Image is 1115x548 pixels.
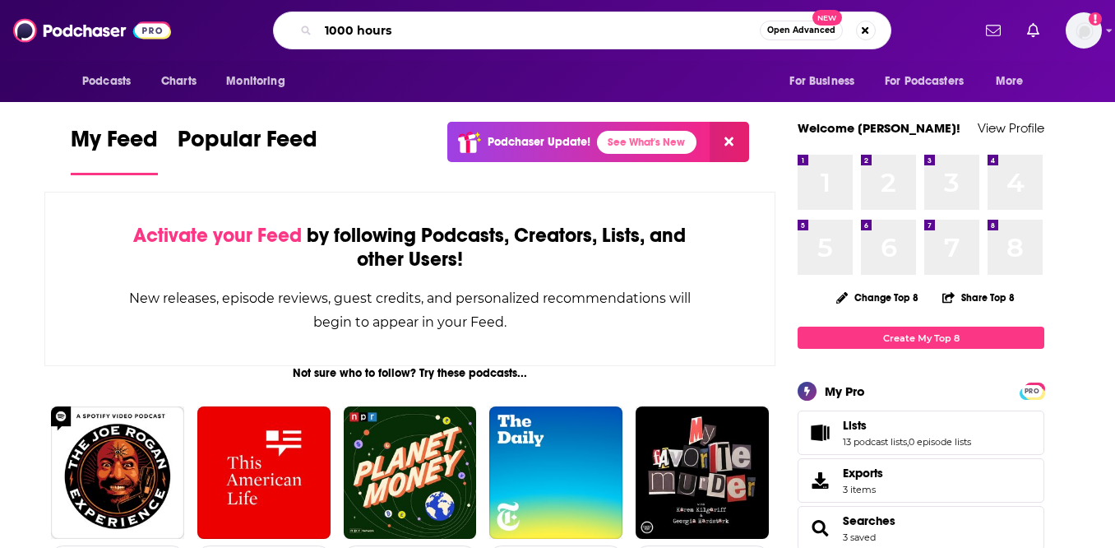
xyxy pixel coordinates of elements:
[767,26,835,35] span: Open Advanced
[82,70,131,93] span: Podcasts
[826,287,928,308] button: Change Top 8
[874,66,988,97] button: open menu
[885,70,964,93] span: For Podcasters
[825,383,865,399] div: My Pro
[597,131,696,154] a: See What's New
[803,421,836,444] a: Lists
[843,466,883,481] span: Exports
[197,406,331,540] img: This American Life
[71,125,158,163] span: My Feed
[51,406,184,540] img: The Joe Rogan Experience
[226,70,285,93] span: Monitoring
[812,10,842,26] span: New
[273,12,891,49] div: Search podcasts, credits, & more...
[798,458,1044,503] a: Exports
[1066,12,1102,49] button: Show profile menu
[843,418,971,433] a: Lists
[984,66,1044,97] button: open menu
[979,16,1007,44] a: Show notifications dropdown
[215,66,306,97] button: open menu
[1022,385,1042,397] span: PRO
[489,406,622,540] img: The Daily
[178,125,317,175] a: Popular Feed
[318,17,760,44] input: Search podcasts, credits, & more...
[44,366,775,380] div: Not sure who to follow? Try these podcasts...
[760,21,843,40] button: Open AdvancedNew
[803,469,836,492] span: Exports
[798,327,1044,349] a: Create My Top 8
[907,436,909,448] span: ,
[127,224,692,272] div: by following Podcasts, Creators, Lists, and other Users!
[13,15,171,46] img: Podchaser - Follow, Share and Rate Podcasts
[133,223,302,248] span: Activate your Feed
[71,125,158,175] a: My Feed
[843,532,876,543] a: 3 saved
[996,70,1024,93] span: More
[798,411,1044,455] span: Lists
[1089,12,1102,26] svg: Add a profile image
[843,484,883,495] span: 3 items
[636,406,769,540] img: My Favorite Murder with Karen Kilgariff and Georgia Hardstark
[150,66,206,97] a: Charts
[843,418,867,433] span: Lists
[127,286,692,334] div: New releases, episode reviews, guest credits, and personalized recommendations will begin to appe...
[789,70,854,93] span: For Business
[843,436,907,448] a: 13 podcast lists
[1066,12,1102,49] img: User Profile
[1020,16,1046,44] a: Show notifications dropdown
[1066,12,1102,49] span: Logged in as broadleafbooks_
[778,66,875,97] button: open menu
[488,135,590,149] p: Podchaser Update!
[978,120,1044,136] a: View Profile
[843,513,895,528] a: Searches
[798,120,960,136] a: Welcome [PERSON_NAME]!
[803,517,836,540] a: Searches
[1022,384,1042,397] a: PRO
[71,66,152,97] button: open menu
[178,125,317,163] span: Popular Feed
[909,436,971,448] a: 0 episode lists
[942,281,1016,313] button: Share Top 8
[344,406,477,540] img: Planet Money
[161,70,197,93] span: Charts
